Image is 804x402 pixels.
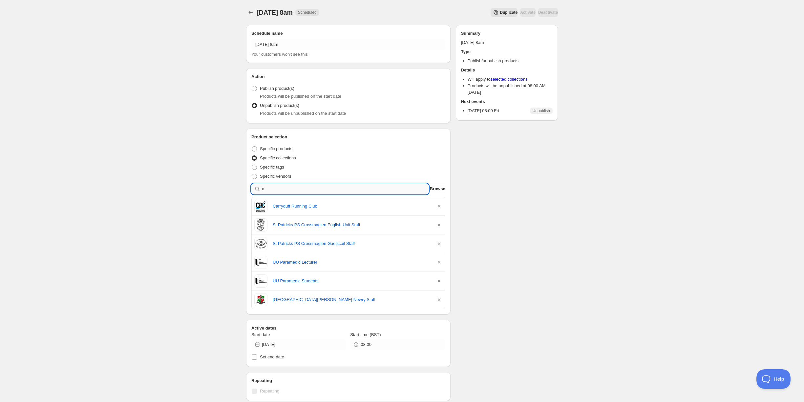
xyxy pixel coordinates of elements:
[262,184,429,194] input: Search collections
[273,259,431,266] a: UU Paramedic Lecturer
[273,222,431,228] a: St Patricks PS Crossmaglen English Unit Staff
[260,94,341,99] span: Products will be published on the start date
[273,278,431,284] a: UU Paramedic Students
[430,184,445,194] button: Browse
[430,186,445,192] span: Browse
[298,10,317,15] span: Scheduled
[257,9,293,16] span: [DATE] 8am
[468,76,553,83] li: Will apply to
[260,146,292,151] span: Specific products
[491,8,518,17] button: Secondary action label
[260,165,284,170] span: Specific tags
[461,30,553,37] h2: Summary
[246,8,255,17] button: Schedules
[260,111,346,116] span: Products will be unpublished on the start date
[260,389,279,393] span: Repeating
[461,39,553,46] p: [DATE] 8am
[251,30,445,37] h2: Schedule name
[251,332,270,337] span: Start date
[461,98,553,105] h2: Next events
[260,155,296,160] span: Specific collections
[468,83,553,96] li: Products will be unpublished at 08:00 AM [DATE]
[350,332,381,337] span: Start time (BST)
[468,108,499,114] p: [DATE] 08:00 Fri
[756,369,791,389] iframe: Toggle Customer Support
[500,10,518,15] span: Duplicate
[273,240,431,247] a: St Patricks PS Crossmaglen Gaelscoil Staff
[251,52,308,57] span: Your customers won't see this
[273,203,431,210] a: Carryduff Running Club
[468,58,553,64] li: Publish/unpublish products
[533,108,550,113] span: Unpublish
[251,325,445,332] h2: Active dates
[251,377,445,384] h2: Repeating
[461,67,553,73] h2: Details
[260,174,291,179] span: Specific vendors
[260,354,284,359] span: Set end date
[260,86,294,91] span: Publish product(s)
[251,134,445,140] h2: Product selection
[273,296,431,303] a: [GEOGRAPHIC_DATA][PERSON_NAME] Newry Staff
[260,103,299,108] span: Unpublish product(s)
[251,73,445,80] h2: Action
[491,77,528,82] a: selected collections
[461,49,553,55] h2: Type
